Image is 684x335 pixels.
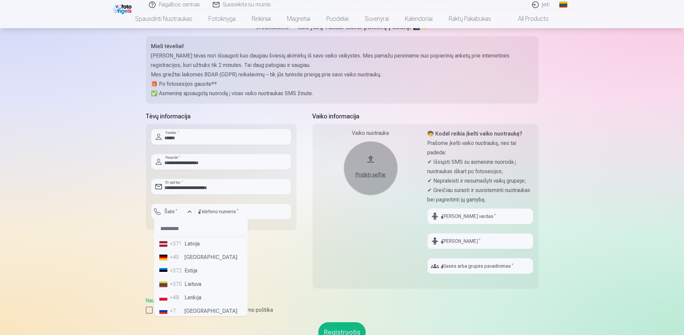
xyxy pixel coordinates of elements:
strong: Mieli tėveliai! [151,43,184,49]
div: Pridėti selfie [351,171,391,179]
div: +48 [170,294,184,302]
a: All products [499,9,557,28]
a: Puodeliai [319,9,357,28]
div: +7 [170,307,184,315]
a: Kalendoriai [397,9,441,28]
p: ✅ Asmeninę apsaugotą nuorodą į visas vaiko nuotraukas SMS žinute. [151,89,533,98]
a: Naudotojo sutartis [146,297,189,304]
button: Šalis* [151,204,195,219]
p: 🎁 Po fotosesijos gausite** [151,79,533,89]
h5: Tėvų informacija [146,112,296,121]
div: +371 [170,240,184,248]
li: Lietuva [157,277,245,291]
a: Magnetai [279,9,319,28]
div: +372 [170,267,184,275]
div: +49 [170,253,184,261]
label: Sutinku su Naudotojo sutartimi ir privatumo politika [146,306,538,314]
div: , [146,297,538,314]
p: ✔ Greičiau surasti ir susisteminti nuotraukas bei pagreitinti jų gamybą. [428,186,533,204]
button: Pridėti selfie [344,141,398,195]
li: [GEOGRAPHIC_DATA] [157,251,245,264]
p: ✔ Nepraleisti ir nesumaišyti vaikų grupėje; [428,176,533,186]
p: Prašome įkelti vaiko nuotrauką, nes tai padeda: [428,139,533,157]
li: Latvija [157,237,245,251]
li: Estija [157,264,245,277]
a: Rinkiniai [244,9,279,28]
li: [GEOGRAPHIC_DATA] [157,304,245,318]
a: Spausdinti nuotraukas [127,9,201,28]
p: [PERSON_NAME] tėvas nori išsaugoti kuo daugiau šviesių akimirkų iš savo vaiko vaikystės. Mes pama... [151,51,533,70]
li: Lenkija [157,291,245,304]
strong: 🧒 Kodėl reikia įkelti vaiko nuotrauką? [428,131,523,137]
a: Suvenyrai [357,9,397,28]
img: /fa2 [113,3,133,14]
label: Šalis [162,208,180,215]
a: Fotoknyga [201,9,244,28]
p: Mes griežtai laikomės BDAR (GDPR) reikalavimų – tik jūs turėsite prieigą prie savo vaiko nuotraukų. [151,70,533,79]
p: ✔ Išsiųsti SMS su asmenine nuoroda į nuotraukas iškart po fotosesijos; [428,157,533,176]
div: Vaiko nuotrauka [318,129,424,137]
a: Raktų pakabukas [441,9,499,28]
h5: Vaiko informacija [313,112,538,121]
div: +370 [170,280,184,288]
